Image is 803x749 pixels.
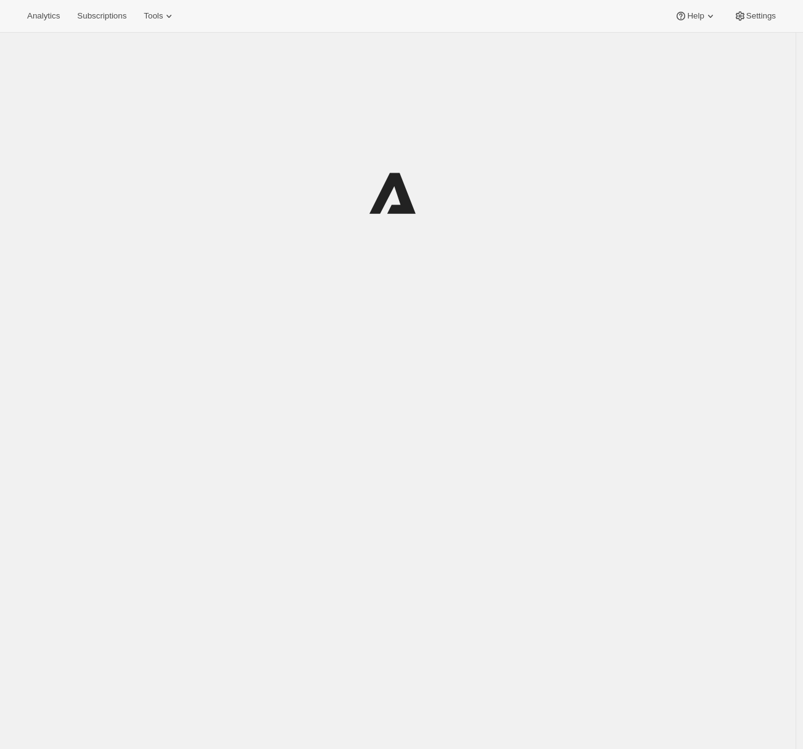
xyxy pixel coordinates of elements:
button: Subscriptions [70,7,134,25]
span: Analytics [27,11,60,21]
button: Analytics [20,7,67,25]
span: Help [687,11,704,21]
button: Tools [136,7,183,25]
span: Subscriptions [77,11,126,21]
button: Help [667,7,723,25]
span: Tools [144,11,163,21]
button: Settings [727,7,783,25]
span: Settings [746,11,776,21]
